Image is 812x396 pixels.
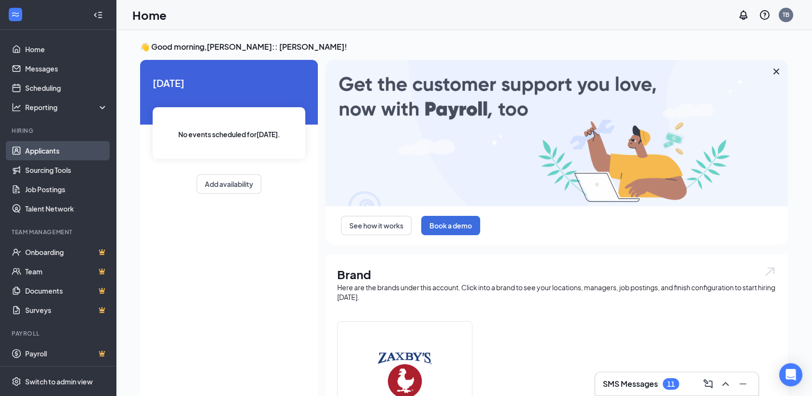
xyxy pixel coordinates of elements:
[25,344,108,363] a: PayrollCrown
[783,11,789,19] div: TB
[25,102,108,112] div: Reporting
[737,378,749,390] svg: Minimize
[12,228,106,236] div: Team Management
[735,376,751,392] button: Minimize
[25,281,108,300] a: DocumentsCrown
[25,262,108,281] a: TeamCrown
[25,78,108,98] a: Scheduling
[326,60,788,206] img: payroll-large.gif
[770,66,782,77] svg: Cross
[25,242,108,262] a: OnboardingCrown
[93,10,103,20] svg: Collapse
[779,363,802,386] div: Open Intercom Messenger
[25,199,108,218] a: Talent Network
[720,378,731,390] svg: ChevronUp
[12,127,106,135] div: Hiring
[12,377,21,386] svg: Settings
[700,376,716,392] button: ComposeMessage
[337,283,776,302] div: Here are the brands under this account. Click into a brand to see your locations, managers, job p...
[702,378,714,390] svg: ComposeMessage
[12,329,106,338] div: Payroll
[337,266,776,283] h1: Brand
[25,40,108,59] a: Home
[421,216,480,235] button: Book a demo
[738,9,749,21] svg: Notifications
[25,300,108,320] a: SurveysCrown
[25,59,108,78] a: Messages
[341,216,412,235] button: See how it works
[25,377,93,386] div: Switch to admin view
[25,160,108,180] a: Sourcing Tools
[764,266,776,277] img: open.6027fd2a22e1237b5b06.svg
[603,379,658,389] h3: SMS Messages
[25,141,108,160] a: Applicants
[153,75,305,90] span: [DATE]
[132,7,167,23] h1: Home
[667,380,675,388] div: 11
[197,174,261,194] button: Add availability
[718,376,733,392] button: ChevronUp
[12,102,21,112] svg: Analysis
[11,10,20,19] svg: WorkstreamLogo
[759,9,770,21] svg: QuestionInfo
[178,129,280,140] span: No events scheduled for [DATE] .
[25,180,108,199] a: Job Postings
[140,42,788,52] h3: 👋 Good morning, [PERSON_NAME]:: [PERSON_NAME] !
